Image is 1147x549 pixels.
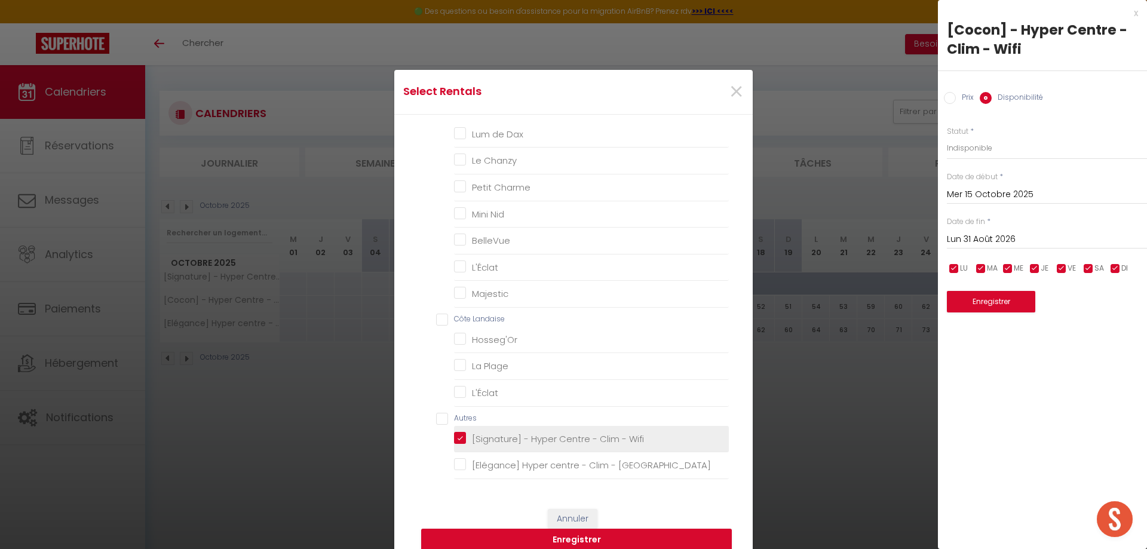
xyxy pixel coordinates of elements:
span: × [729,74,744,110]
span: MA [987,263,998,274]
span: [Signature] - Hyper Centre - Clim - Wifi [472,433,644,445]
div: Ouvrir le chat [1097,501,1133,537]
label: Prix [956,92,974,105]
label: Statut [947,126,968,137]
div: [Cocon] - Hyper Centre - Clim - Wifi [947,20,1138,59]
button: Close [729,79,744,105]
span: Hosseg'Or [472,333,517,346]
button: Annuler [548,509,597,529]
button: Enregistrer [947,291,1035,312]
span: ME [1014,263,1023,274]
span: SA [1094,263,1104,274]
div: x [938,6,1138,20]
span: LU [960,263,968,274]
span: DI [1121,263,1128,274]
span: Lum de Dax [472,128,523,140]
span: L'Éclat [472,261,498,274]
span: Mini Nid [472,208,504,220]
span: L'Éclat [472,387,498,399]
label: Disponibilité [992,92,1043,105]
h4: Select Rentals [403,83,625,100]
label: Date de fin [947,216,985,228]
label: Date de début [947,171,998,183]
span: VE [1068,263,1076,274]
span: JE [1041,263,1048,274]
